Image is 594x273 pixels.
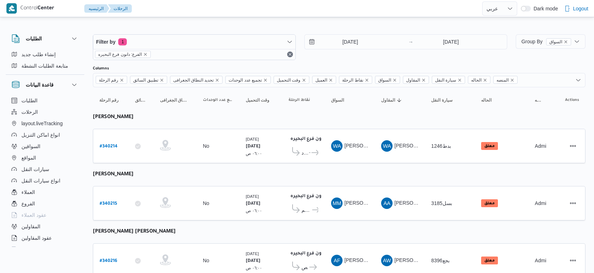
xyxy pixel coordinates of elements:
[9,232,81,244] button: عقود المقاولين
[383,140,391,152] span: WA
[394,257,435,263] span: [PERSON_NAME]
[100,256,117,265] a: #340216
[561,1,591,16] button: Logout
[301,206,311,214] span: قسم [GEOGRAPHIC_DATA]
[286,50,294,59] button: Remove
[567,198,579,209] button: Actions
[394,200,435,206] span: [PERSON_NAME]
[157,94,193,106] button: تحديد النطاق الجغرافى
[301,148,308,157] span: مركز إيتاى البارود
[246,265,262,270] small: ٠٦:٠٠ ص
[344,200,385,206] span: [PERSON_NAME]
[535,258,549,263] span: Admin
[431,97,452,103] span: سيارة النقل
[567,140,579,152] button: Actions
[93,229,176,235] b: [PERSON_NAME] [PERSON_NAME]
[100,259,117,264] b: # 340216
[203,97,233,103] span: تجميع عدد الوحدات
[100,201,117,206] b: # 340215
[396,97,402,103] svg: Sorted in descending order
[381,140,393,152] div: Wlaid Ahmad Mahmood Alamsairi
[21,199,35,208] span: الفروع
[160,78,164,82] button: Remove تطبيق السائق from selection in this group
[203,143,209,149] div: No
[290,251,327,256] b: دانون فرع البحيره
[305,35,386,49] input: Press the down key to open a popover containing a calendar.
[481,97,491,103] span: الحاله
[493,76,518,84] span: المنصه
[100,144,118,149] b: # 340214
[84,4,109,13] button: الرئيسيه
[331,97,344,103] span: السواق
[329,78,333,82] button: Remove العميل from selection in this group
[21,62,68,70] span: متابعة الطلبات النشطة
[93,35,295,49] button: Filter by1 active filters
[21,96,38,105] span: الطلبات
[9,152,81,164] button: المواقع
[344,257,428,263] span: [PERSON_NAME] [PERSON_NAME]
[481,142,498,150] span: معلق
[567,255,579,266] button: Actions
[384,198,390,209] span: AA
[289,97,310,103] span: نقاط الرحلة
[381,255,393,266] div: Amaro Whaid Aataiah Jab Allah
[573,4,588,13] span: Logout
[7,244,30,266] iframe: chat widget
[301,263,308,272] span: مركز ابوحمص
[21,142,40,151] span: السواقين
[302,78,306,82] button: Remove وقت التحميل from selection in this group
[9,244,81,255] button: اجهزة التليفون
[246,97,269,103] span: وقت التحميل
[549,39,562,45] span: السواق
[130,76,167,84] span: تطبيق السائق
[381,97,395,103] span: المقاول; Sorted in descending order
[99,76,118,84] span: رقم الرحلة
[215,78,219,82] button: Remove تحديد النطاق الجغرافى from selection in this group
[9,186,81,198] button: العملاء
[246,144,260,149] b: [DATE]
[143,52,148,57] button: remove selected entity
[246,151,262,156] small: ٠٦:٠٠ ص
[21,119,63,128] span: layout.liveTracking
[93,172,134,177] b: [PERSON_NAME]
[98,51,142,58] span: الفرع: دانون فرع البحيره
[431,200,452,206] span: بسل3185
[406,76,420,84] span: المقاول
[331,140,343,152] div: Wlaid Ahmad Mahmood Alamsairi
[38,6,54,11] b: Center
[9,60,81,72] button: متابعة الطلبات النشطة
[394,143,435,148] span: [PERSON_NAME]
[9,164,81,175] button: سيارات النقل
[21,222,40,231] span: المقاولين
[516,34,585,49] button: Group Byالسواقremove selected entity
[246,259,260,264] b: [DATE]
[246,208,262,213] small: ٠٦:٠٠ ص
[333,140,341,152] span: WA
[132,94,150,106] button: تطبيق السائق
[203,257,209,264] div: No
[96,94,125,106] button: رقم الرحلة
[496,76,509,84] span: المنصه
[9,141,81,152] button: السواقين
[21,245,51,254] span: اجهزة التليفون
[383,255,391,266] span: AW
[21,234,52,242] span: عقود المقاولين
[393,78,397,82] button: Remove السواق from selection in this group
[312,76,336,84] span: العميل
[431,258,449,263] span: بجع8396
[246,194,259,199] small: [DATE]
[333,198,341,209] span: MM
[6,49,84,74] div: الطلبات
[531,6,558,11] span: Dark mode
[21,176,60,185] span: انواع سيارات النقل
[575,77,581,83] button: Open list of options
[334,255,340,266] span: AF
[93,66,109,72] label: Columns
[431,143,451,149] span: بدط1246
[108,4,132,13] button: الرحلات
[277,76,300,84] span: وقت التحميل
[468,76,490,84] span: الحاله
[120,78,124,82] button: Remove رقم الرحلة from selection in this group
[6,95,84,250] div: قاعدة البيانات
[21,108,38,116] span: الرحلات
